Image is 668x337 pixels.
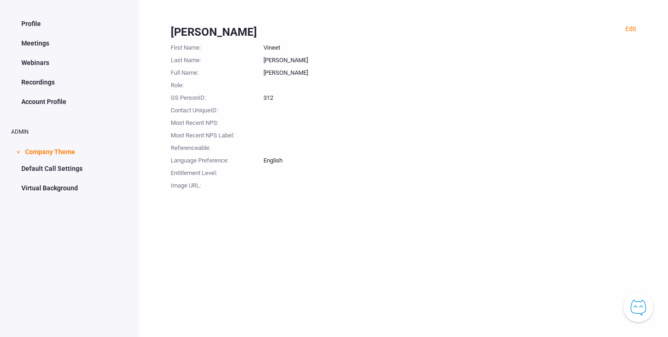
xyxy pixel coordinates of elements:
div: [PERSON_NAME] [263,65,636,78]
span: Company Theme [25,142,75,160]
div: Language Preference : [171,153,263,165]
div: GS PersonID : [171,90,263,103]
div: Vineet [263,40,636,52]
div: ∑aåāБδ ⷺ [4,34,135,45]
span: > [13,150,23,154]
div: ∑aåāБδ ⷺ [4,24,135,34]
div: Most Recent NPS : [171,115,263,128]
div: Entitlement Level : [171,165,263,178]
button: Knowledge Center Bot, also known as KC Bot is an onboarding assistant that allows you to see the ... [623,292,653,322]
div: 312 [263,90,636,103]
div: Most Recent NPS Label : [171,128,263,140]
div: ∑aåāБδ ⷺ [4,4,135,14]
div: English [263,153,636,165]
div: Image URL : [171,178,263,190]
a: Meetings [11,34,128,52]
a: Webinars [11,54,128,71]
a: Account Profile [11,93,128,110]
a: Recordings [11,73,128,91]
h2: ADMIN [11,129,128,135]
div: Contact UniqueID : [171,103,263,115]
div: Referenceable : [171,140,263,153]
div: Last Name : [171,52,263,65]
a: Virtual Background [11,179,128,197]
div: [PERSON_NAME] [263,52,636,65]
div: ∑aåāБδ ⷺ [4,14,135,24]
div: Role : [171,78,263,90]
div: Full Name : [171,65,263,78]
a: Default Call Settings [11,160,128,177]
div: [PERSON_NAME] [171,24,636,40]
a: Profile [11,15,128,32]
div: First Name : [171,40,263,52]
a: Edit [625,25,636,32]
